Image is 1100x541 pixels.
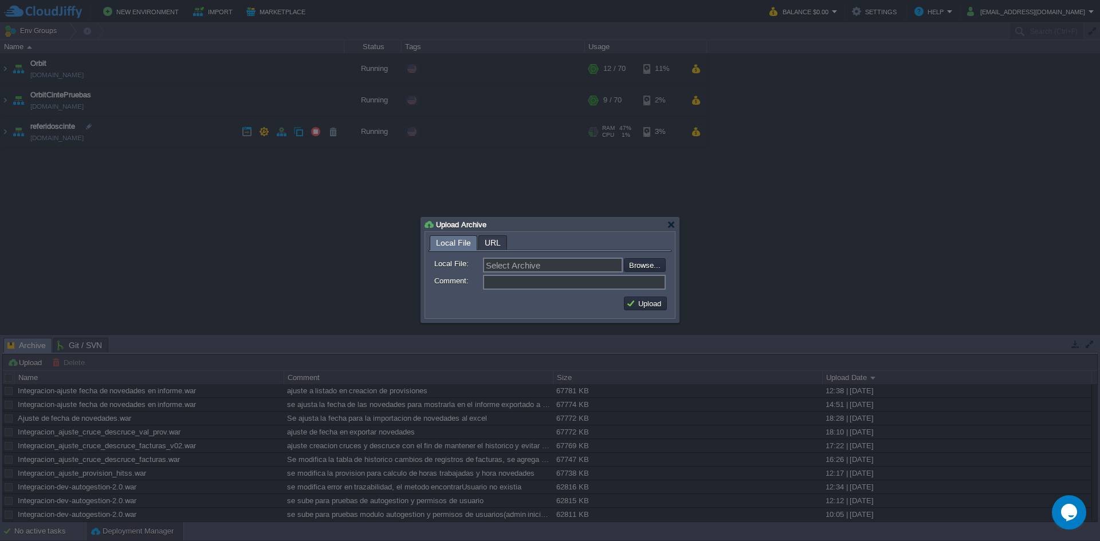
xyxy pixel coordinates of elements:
[626,298,665,309] button: Upload
[485,236,501,250] span: URL
[434,258,482,270] label: Local File:
[436,236,471,250] span: Local File
[434,275,482,287] label: Comment:
[436,220,486,229] span: Upload Archive
[1052,495,1089,530] iframe: chat widget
